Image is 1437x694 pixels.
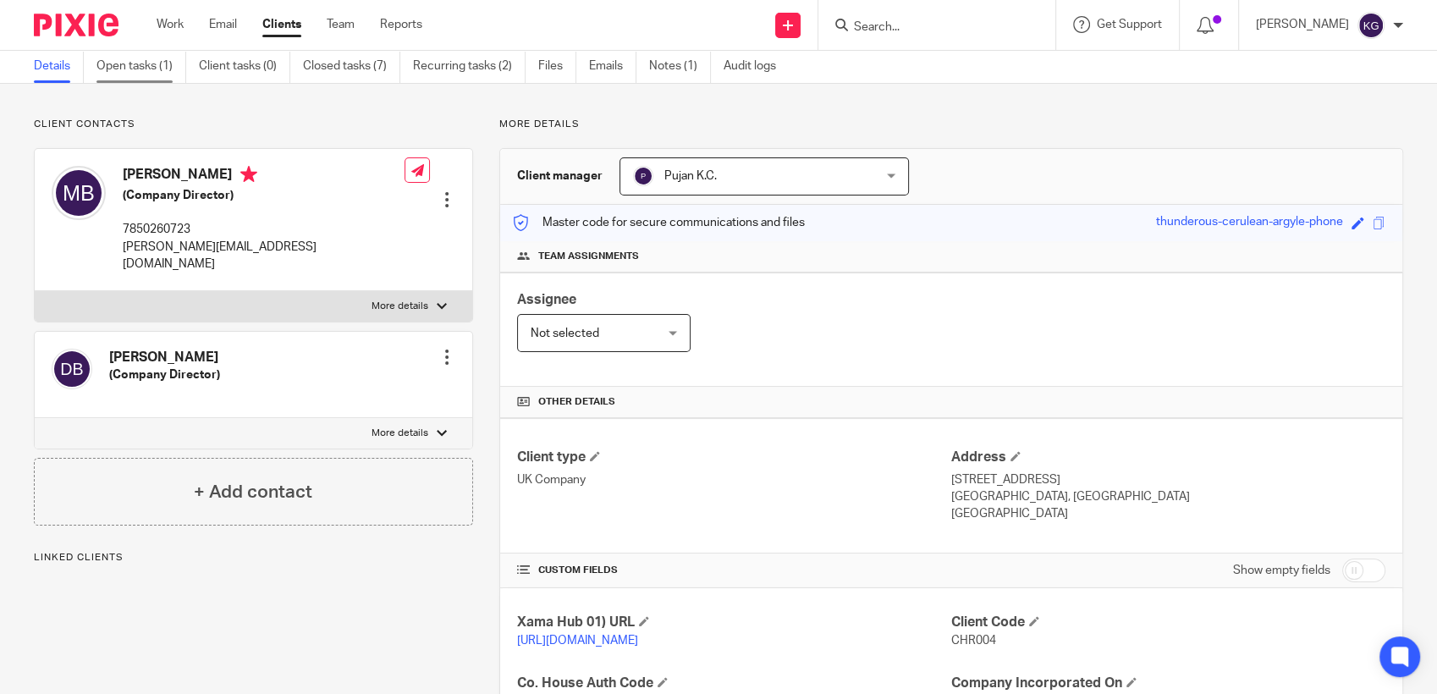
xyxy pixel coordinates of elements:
a: Clients [262,16,301,33]
p: [PERSON_NAME] [1256,16,1349,33]
p: [PERSON_NAME][EMAIL_ADDRESS][DOMAIN_NAME] [123,239,405,273]
label: Show empty fields [1233,562,1330,579]
p: More details [372,300,428,313]
h4: Company Incorporated On [951,675,1385,692]
h5: (Company Director) [109,366,220,383]
img: svg%3E [633,166,653,186]
a: Recurring tasks (2) [413,50,526,83]
a: Reports [380,16,422,33]
p: UK Company [517,471,951,488]
a: [URL][DOMAIN_NAME] [517,635,638,647]
a: Email [209,16,237,33]
a: Team [327,16,355,33]
h4: Xama Hub 01) URL [517,614,951,631]
div: thunderous-cerulean-argyle-phone [1156,213,1343,233]
p: [GEOGRAPHIC_DATA], [GEOGRAPHIC_DATA] [951,488,1385,505]
p: More details [499,118,1403,131]
a: Details [34,50,84,83]
p: Master code for secure communications and files [513,214,805,231]
span: Assignee [517,293,576,306]
input: Search [852,20,1005,36]
span: CHR004 [951,635,996,647]
h4: Client type [517,449,951,466]
h3: Client manager [517,168,603,185]
h4: + Add contact [194,479,312,505]
span: Team assignments [538,250,639,263]
a: Files [538,50,576,83]
img: svg%3E [52,166,106,220]
p: Linked clients [34,551,473,565]
p: [STREET_ADDRESS] [951,471,1385,488]
img: svg%3E [52,349,92,389]
span: Not selected [531,328,599,339]
h5: (Company Director) [123,187,405,204]
h4: [PERSON_NAME] [109,349,220,366]
a: Work [157,16,184,33]
span: Other details [538,395,615,409]
h4: CUSTOM FIELDS [517,564,951,577]
h4: Co. House Auth Code [517,675,951,692]
img: Pixie [34,14,118,36]
a: Open tasks (1) [96,50,186,83]
img: svg%3E [1357,12,1385,39]
a: Emails [589,50,636,83]
h4: Address [951,449,1385,466]
a: Audit logs [724,50,789,83]
span: Pujan K.C. [664,170,717,182]
a: Client tasks (0) [199,50,290,83]
p: [GEOGRAPHIC_DATA] [951,505,1385,522]
i: Primary [240,166,257,183]
p: More details [372,427,428,440]
h4: Client Code [951,614,1385,631]
a: Notes (1) [649,50,711,83]
span: Get Support [1097,19,1162,30]
a: Closed tasks (7) [303,50,400,83]
h4: [PERSON_NAME] [123,166,405,187]
p: 7850260723 [123,221,405,238]
p: Client contacts [34,118,473,131]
